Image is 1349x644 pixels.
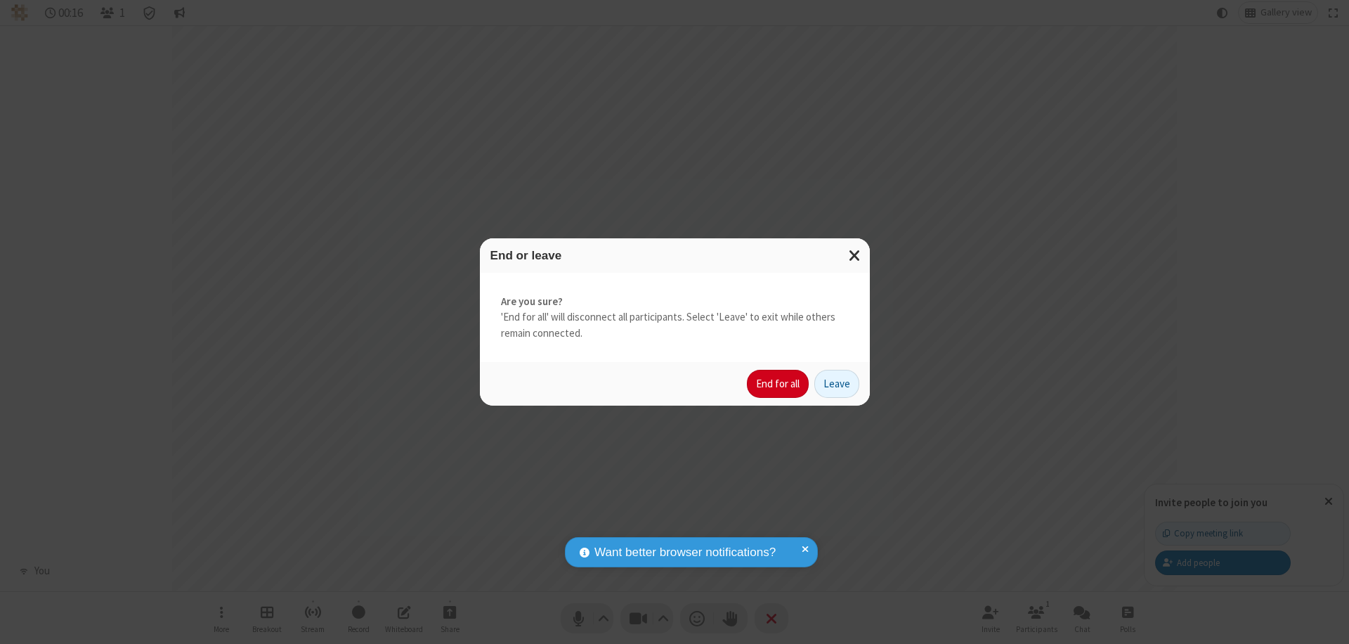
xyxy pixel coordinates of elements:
div: 'End for all' will disconnect all participants. Select 'Leave' to exit while others remain connec... [480,273,870,363]
span: Want better browser notifications? [594,543,776,562]
button: Close modal [840,238,870,273]
strong: Are you sure? [501,294,849,310]
button: Leave [814,370,859,398]
button: End for all [747,370,809,398]
h3: End or leave [490,249,859,262]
